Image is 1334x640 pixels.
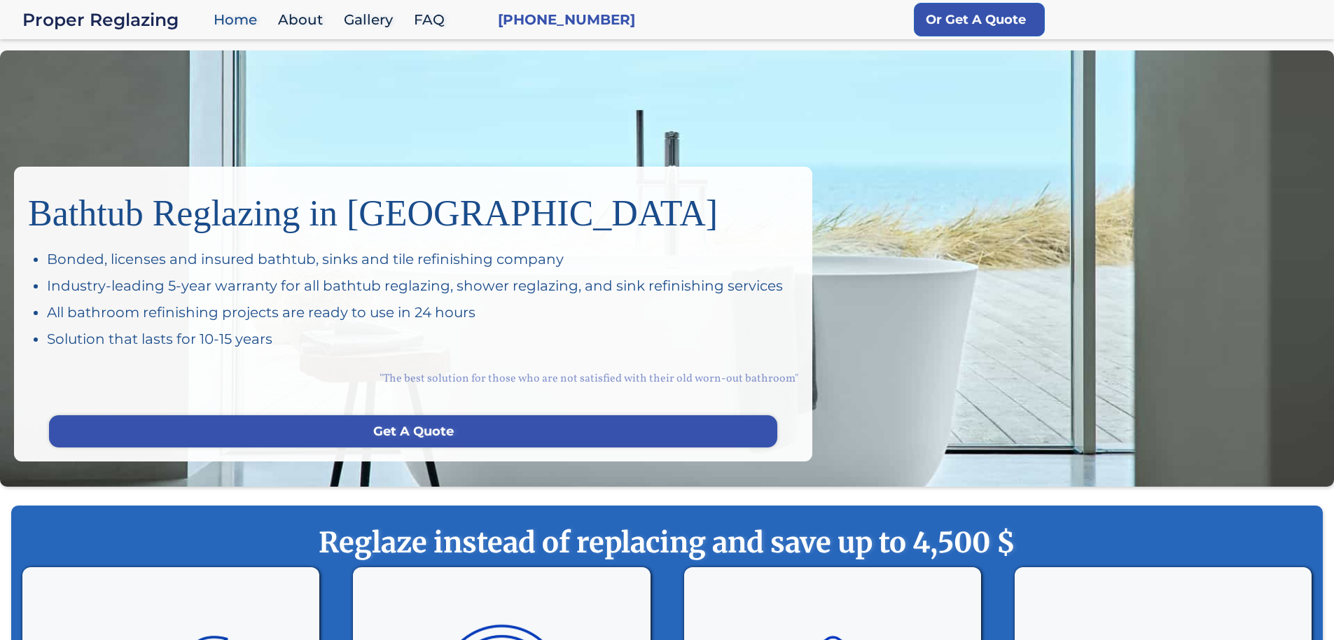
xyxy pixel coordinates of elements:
[47,329,798,349] div: Solution that lasts for 10-15 years
[47,302,798,322] div: All bathroom refinishing projects are ready to use in 24 hours
[39,525,1295,560] strong: Reglaze instead of replacing and save up to 4,500 $
[22,10,207,29] div: Proper Reglazing
[28,181,798,235] h1: Bathtub Reglazing in [GEOGRAPHIC_DATA]
[49,415,777,447] a: Get A Quote
[271,5,337,35] a: About
[914,3,1045,36] a: Or Get A Quote
[28,356,798,401] div: "The best solution for those who are not satisfied with their old worn-out bathroom"
[47,276,798,295] div: Industry-leading 5-year warranty for all bathtub reglazing, shower reglazing, and sink refinishin...
[207,5,271,35] a: Home
[47,249,798,269] div: Bonded, licenses and insured bathtub, sinks and tile refinishing company
[22,10,207,29] a: home
[498,10,635,29] a: [PHONE_NUMBER]
[337,5,407,35] a: Gallery
[407,5,459,35] a: FAQ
